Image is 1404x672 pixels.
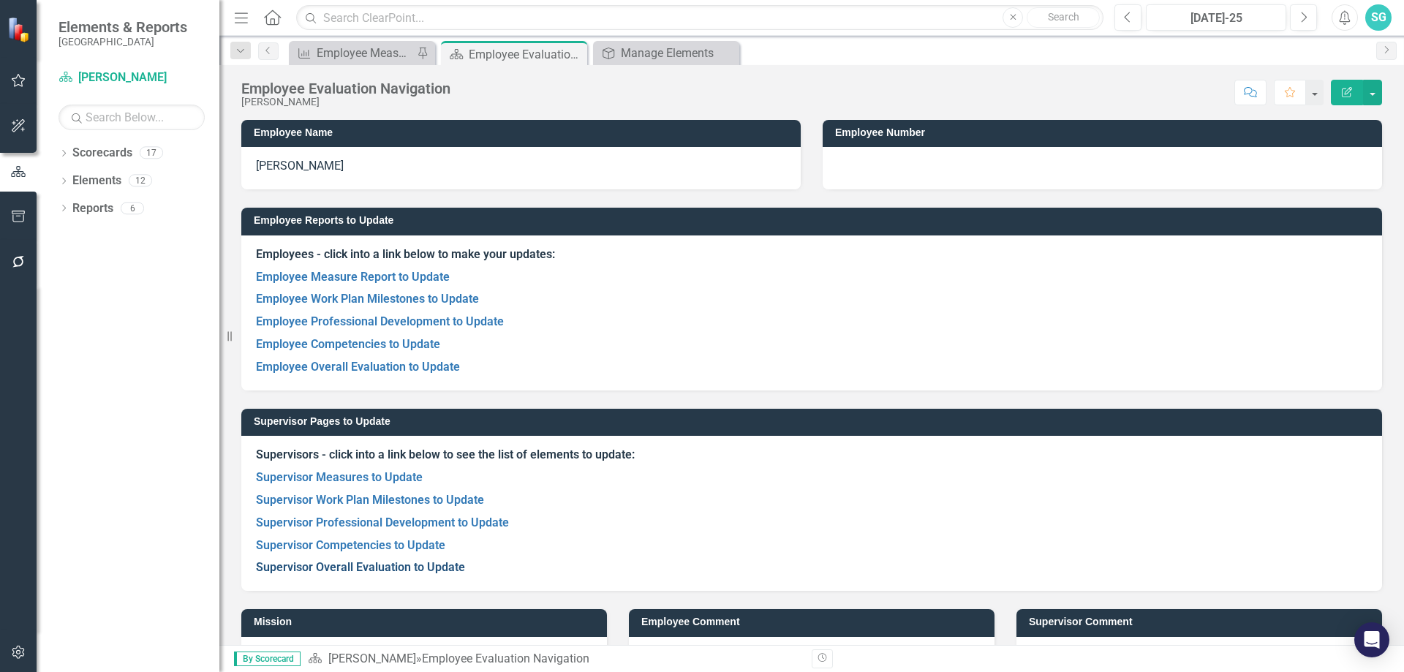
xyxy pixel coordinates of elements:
[256,493,484,507] a: Supervisor Work Plan Milestones to Update
[1029,616,1375,627] h3: Supervisor Comment
[256,158,786,175] p: [PERSON_NAME]
[72,200,113,217] a: Reports
[58,105,205,130] input: Search Below...
[469,45,584,64] div: Employee Evaluation Navigation
[256,538,445,552] a: Supervisor Competencies to Update
[1146,4,1286,31] button: [DATE]-25
[597,44,736,62] a: Manage Elements
[129,175,152,187] div: 12
[308,651,801,668] div: »
[256,270,450,284] a: Employee Measure Report to Update
[1365,4,1392,31] button: SG
[256,516,509,529] a: Supervisor Professional Development to Update
[835,127,1375,138] h3: Employee Number
[254,416,1375,427] h3: Supervisor Pages to Update
[254,616,600,627] h3: Mission
[256,360,460,374] a: Employee Overall Evaluation to Update
[317,44,413,62] div: Employee Measure Report to Update
[256,448,635,461] strong: Supervisors - click into a link below to see the list of elements to update:
[256,292,479,306] a: Employee Work Plan Milestones to Update
[1354,622,1389,657] div: Open Intercom Messenger
[256,560,465,574] a: Supervisor Overall Evaluation to Update
[121,202,144,214] div: 6
[241,97,450,107] div: [PERSON_NAME]
[72,145,132,162] a: Scorecards
[1048,11,1079,23] span: Search
[241,80,450,97] div: Employee Evaluation Navigation
[7,17,33,42] img: ClearPoint Strategy
[1027,7,1100,28] button: Search
[422,652,589,665] div: Employee Evaluation Navigation
[256,247,555,261] strong: Employees - click into a link below to make your updates:
[328,652,416,665] a: [PERSON_NAME]
[641,616,987,627] h3: Employee Comment
[296,5,1103,31] input: Search ClearPoint...
[256,337,440,351] a: Employee Competencies to Update
[58,36,187,48] small: [GEOGRAPHIC_DATA]
[234,652,301,666] span: By Scorecard
[254,215,1375,226] h3: Employee Reports to Update
[621,44,736,62] div: Manage Elements
[256,314,504,328] a: Employee Professional Development to Update
[292,44,413,62] a: Employee Measure Report to Update
[72,173,121,189] a: Elements
[58,69,205,86] a: [PERSON_NAME]
[58,18,187,36] span: Elements & Reports
[256,470,423,484] a: Supervisor Measures to Update
[254,127,793,138] h3: Employee Name
[1151,10,1281,27] div: [DATE]-25
[140,147,163,159] div: 17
